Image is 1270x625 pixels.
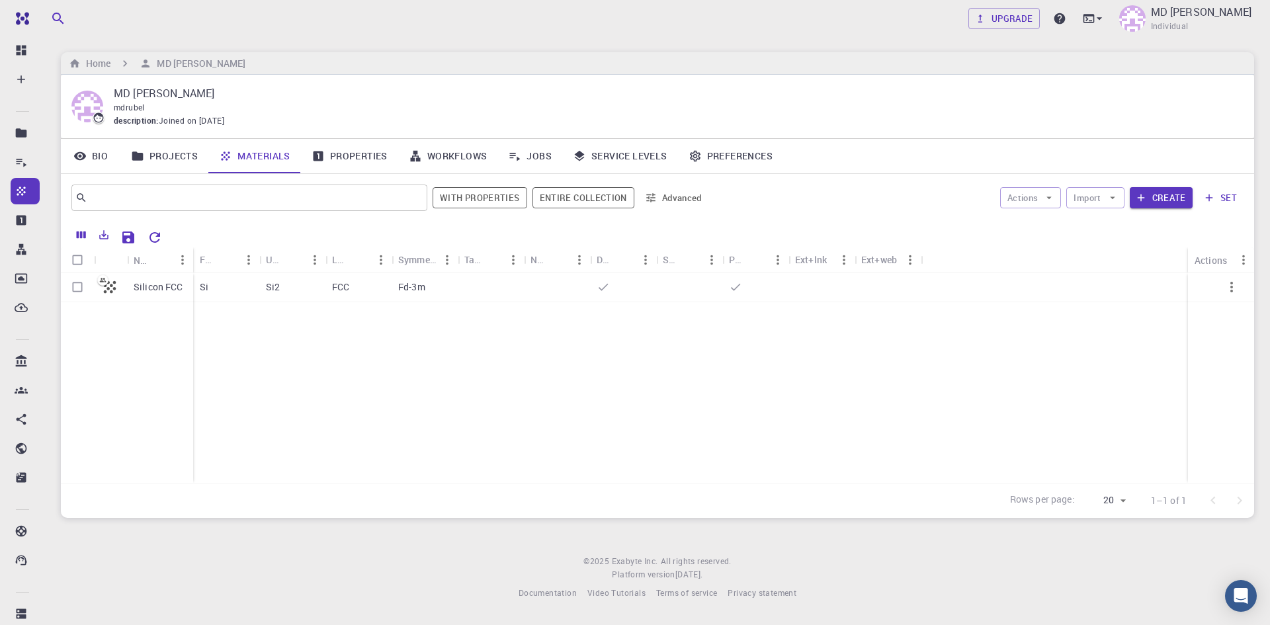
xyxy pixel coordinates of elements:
[900,249,921,271] button: Menu
[680,249,701,271] button: Sort
[788,247,855,272] div: Ext+lnk
[151,249,172,271] button: Sort
[114,85,1233,101] p: MD [PERSON_NAME]
[795,247,827,272] div: Ext+lnk
[1188,247,1254,273] div: Actions
[656,587,717,598] span: Terms of service
[238,249,259,271] button: Menu
[569,249,590,271] button: Menu
[120,139,208,173] a: Projects
[115,224,142,251] button: Save Explorer Settings
[968,8,1040,29] a: Upgrade
[349,249,370,271] button: Sort
[200,280,208,294] p: Si
[661,555,732,568] span: All rights reserved.
[1130,187,1193,208] button: Create
[1010,493,1075,508] p: Rows per page:
[266,280,280,294] p: Si2
[612,555,658,568] a: Exabyte Inc.
[398,280,425,294] p: Fd-3m
[437,249,458,271] button: Menu
[675,568,703,581] a: [DATE].
[635,249,656,271] button: Menu
[94,247,127,273] div: Icon
[301,139,398,173] a: Properties
[81,56,110,71] h6: Home
[612,568,675,581] span: Platform version
[519,587,577,600] a: Documentation
[266,247,283,272] div: Unit Cell Formula
[583,555,611,568] span: © 2025
[587,587,646,598] span: Video Tutorials
[701,249,722,271] button: Menu
[66,56,248,71] nav: breadcrumb
[172,249,193,271] button: Menu
[728,587,796,600] a: Privacy statement
[1119,5,1146,32] img: MD RUBEL
[458,247,524,272] div: Tags
[370,249,392,271] button: Menu
[1195,247,1227,273] div: Actions
[855,247,921,272] div: Ext+web
[433,187,527,208] button: With properties
[151,56,245,71] h6: MD [PERSON_NAME]
[134,247,151,273] div: Name
[142,224,168,251] button: Reset Explorer Settings
[519,587,577,598] span: Documentation
[729,247,746,272] div: Public
[93,224,115,245] button: Export
[325,247,392,272] div: Lattice
[833,249,855,271] button: Menu
[663,247,680,272] div: Shared
[283,249,304,271] button: Sort
[332,247,349,272] div: Lattice
[767,249,788,271] button: Menu
[597,247,614,272] div: Default
[26,9,74,21] span: Support
[127,247,193,273] div: Name
[398,139,498,173] a: Workflows
[482,249,503,271] button: Sort
[114,114,159,128] span: description :
[524,247,590,272] div: Non-periodic
[1233,249,1254,271] button: Menu
[548,249,569,271] button: Sort
[1151,4,1251,20] p: MD [PERSON_NAME]
[114,102,145,112] span: mdrubel
[134,280,183,294] p: Silicon FCC
[217,249,238,271] button: Sort
[332,280,349,294] p: FCC
[590,247,656,272] div: Default
[746,249,767,271] button: Sort
[587,587,646,600] a: Video Tutorials
[656,247,722,272] div: Shared
[11,12,29,25] img: logo
[532,187,634,208] span: Filter throughout whole library including sets (folders)
[464,247,482,272] div: Tags
[612,556,658,566] span: Exabyte Inc.
[304,249,325,271] button: Menu
[562,139,678,173] a: Service Levels
[497,139,562,173] a: Jobs
[640,187,708,208] button: Advanced
[656,587,717,600] a: Terms of service
[1080,491,1130,510] div: 20
[503,249,524,271] button: Menu
[392,247,458,272] div: Symmetry
[193,247,259,272] div: Formula
[678,139,783,173] a: Preferences
[61,139,120,173] a: Bio
[728,587,796,598] span: Privacy statement
[70,224,93,245] button: Columns
[259,247,325,272] div: Unit Cell Formula
[208,139,301,173] a: Materials
[1000,187,1062,208] button: Actions
[1225,580,1257,612] div: Open Intercom Messenger
[159,114,224,128] span: Joined on [DATE]
[532,187,634,208] button: Entire collection
[530,247,548,272] div: Non-periodic
[200,247,217,272] div: Formula
[861,247,897,272] div: Ext+web
[433,187,527,208] span: Show only materials with calculated properties
[1066,187,1124,208] button: Import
